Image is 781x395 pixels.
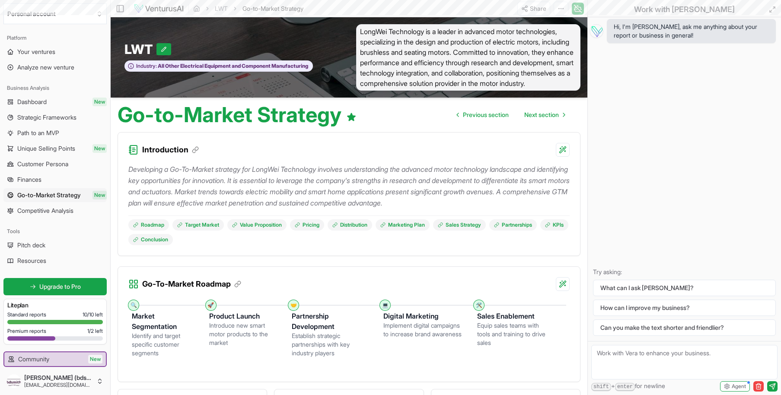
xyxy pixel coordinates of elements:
[132,332,195,357] div: Identify and target specific customer segments
[92,144,107,153] span: New
[128,219,169,231] a: Roadmap
[17,113,77,122] span: Strategic Frameworks
[383,321,463,338] div: Implement digital campaigns to increase brand awareness
[3,126,107,140] a: Path to an MVP
[92,98,107,106] span: New
[124,60,313,72] button: Industry:All Other Electrical Equipment and Component Manufacturing
[540,219,568,231] a: KPIs
[209,311,278,321] h3: Product Launch
[142,144,199,156] h3: Introduction
[7,328,46,335] span: Premium reports
[593,319,776,336] button: Can you make the text shorter and friendlier?
[17,98,47,106] span: Dashboard
[3,204,107,218] a: Competitive Analysis
[17,129,59,137] span: Path to an MVP
[524,111,559,119] span: Next section
[17,144,75,153] span: Unique Selling Points
[433,219,486,231] a: Sales Strategy
[593,300,776,316] button: How can I improve my business?
[136,63,157,70] span: Industry:
[207,302,214,309] div: 🚀
[463,111,509,119] span: Previous section
[3,60,107,74] a: Analyze new venture
[7,301,103,310] h3: Lite plan
[209,321,278,347] div: Introduce new smart motor products to the market
[328,219,372,231] a: Distribution
[292,311,370,332] h3: Partnership Development
[17,241,45,250] span: Pitch deck
[3,173,107,186] a: Finances
[593,268,776,276] p: Try asking:
[18,355,49,363] span: Community
[3,278,107,295] a: Upgrade to Pro
[3,224,107,238] div: Tools
[292,332,370,357] div: Establish strategic partnerships with key industry players
[157,63,308,70] span: All Other Electrical Equipment and Component Manufacturing
[3,142,107,155] a: Unique Selling PointsNew
[142,278,241,290] h3: Go-To-Market Roadmap
[3,81,107,95] div: Business Analysis
[517,106,572,123] a: Go to next page
[3,157,107,171] a: Customer Persona
[3,371,107,392] button: [PERSON_NAME] (bdsmith Partners)[EMAIL_ADDRESS][DOMAIN_NAME]
[591,383,611,391] kbd: shift
[614,22,769,40] span: Hi, I'm [PERSON_NAME], ask me anything about your report or business in general!
[3,45,107,59] a: Your ventures
[450,106,516,123] a: Go to previous page
[17,175,41,184] span: Finances
[132,311,195,332] h3: Market Segmentation
[17,63,74,72] span: Analyze new venture
[7,311,46,318] span: Standard reports
[477,321,552,347] div: Equip sales teams with tools and training to drive sales
[3,31,107,45] div: Platform
[7,374,21,388] img: ACg8ocJ679U6veoIuUakVJsInCsKl8IJDmQ88ghNX-4FO5rk6EM=s96-c
[17,160,68,168] span: Customer Persona
[3,188,107,202] a: Go-to-Market StrategyNew
[92,191,107,199] span: New
[24,374,93,382] span: [PERSON_NAME] (bdsmith Partners)
[88,355,102,363] span: New
[172,219,224,231] a: Target Market
[450,106,572,123] nav: pagination
[83,311,103,318] span: 10 / 10 left
[591,382,665,391] span: + for newline
[376,219,430,231] a: Marketing Plan
[17,206,73,215] span: Competitive Analysis
[124,41,156,57] span: LWT
[3,111,107,124] a: Strategic Frameworks
[17,256,46,265] span: Resources
[39,282,81,291] span: Upgrade to Pro
[732,383,746,390] span: Agent
[615,383,635,391] kbd: enter
[128,164,570,209] p: Developing a Go-To-Market strategy for LongWei Technology involves understanding the advanced mot...
[356,24,581,91] span: LongWei Technology is a leader in advanced motor technologies, specializing in the design and pro...
[3,238,107,252] a: Pitch deck
[475,302,482,309] div: 🛠️
[3,95,107,109] a: DashboardNew
[118,104,357,125] h1: Go-to-Market Strategy
[17,47,55,56] span: Your ventures
[3,254,107,268] a: Resources
[130,302,137,309] div: 🔍
[4,352,106,366] a: CommunityNew
[382,302,389,309] div: 💻
[17,191,81,199] span: Go-to-Market Strategy
[590,24,603,38] img: Vera
[227,219,287,231] a: Value Proposition
[489,219,537,231] a: Partnerships
[720,381,750,392] button: Agent
[87,328,103,335] span: 1 / 2 left
[593,280,776,296] button: What can I ask [PERSON_NAME]?
[24,382,93,389] span: [EMAIL_ADDRESS][DOMAIN_NAME]
[290,219,324,231] a: Pricing
[290,302,297,309] div: 🤝
[477,311,552,321] h3: Sales Enablement
[128,234,173,245] a: Conclusion
[383,311,463,321] h3: Digital Marketing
